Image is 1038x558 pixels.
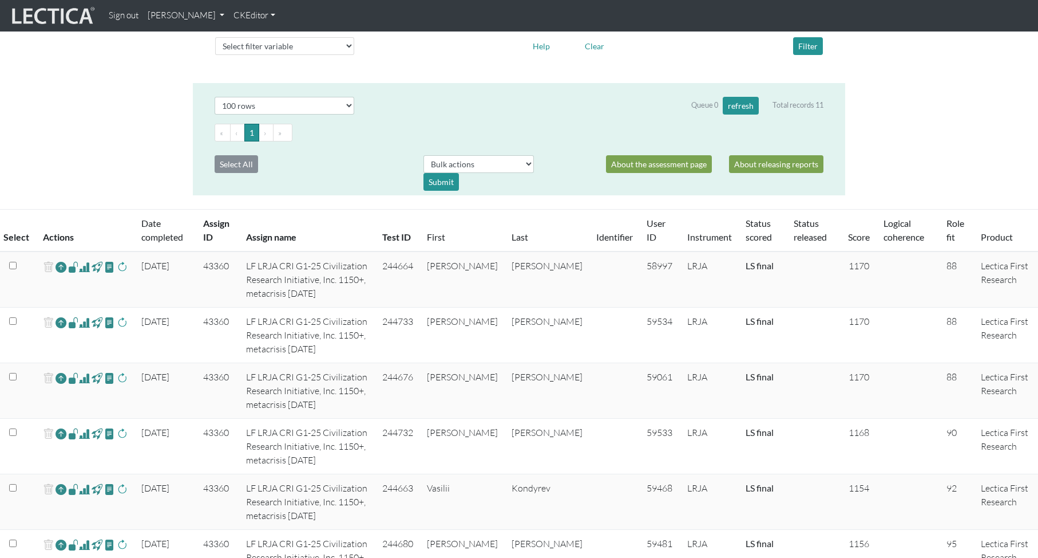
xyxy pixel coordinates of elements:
[375,308,420,363] td: 244733
[723,97,759,115] button: refresh
[239,252,375,308] td: LF LRJA CRI G1-25 Civilization Research Initiative, Inc. 1150+, metacrisis [DATE]
[974,308,1038,363] td: Lectica First Research
[420,419,505,474] td: [PERSON_NAME]
[43,537,54,553] span: delete
[215,155,258,173] button: Select All
[375,363,420,419] td: 244676
[746,316,774,327] a: Completed = assessment has been completed; CS scored = assessment has been CLAS scored; LS scored...
[640,252,680,308] td: 58997
[640,419,680,474] td: 59533
[56,481,66,498] a: Reopen
[420,252,505,308] td: [PERSON_NAME]
[43,259,54,276] span: delete
[680,252,739,308] td: LRJA
[196,474,240,530] td: 43360
[746,260,774,271] a: Completed = assessment has been completed; CS scored = assessment has been CLAS scored; LS scored...
[143,5,229,27] a: [PERSON_NAME]
[104,371,115,384] span: view
[505,474,589,530] td: Kondyrev
[647,218,665,242] a: User ID
[196,308,240,363] td: 43360
[196,252,240,308] td: 43360
[92,371,102,384] span: view
[691,97,823,115] div: Queue 0 Total records 11
[244,124,259,142] button: Go to page 1
[794,218,827,242] a: Status released
[680,308,739,363] td: LRJA
[946,427,957,438] span: 90
[946,482,957,494] span: 92
[56,259,66,276] a: Reopen
[849,371,869,383] span: 1170
[946,538,957,549] span: 95
[117,427,128,441] span: rescore
[68,427,79,440] span: view
[884,218,924,242] a: Logical coherence
[946,316,957,327] span: 88
[43,481,54,498] span: delete
[68,371,79,384] span: view
[849,482,869,494] span: 1154
[141,218,183,242] a: Date completed
[680,363,739,419] td: LRJA
[746,538,774,549] a: Completed = assessment has been completed; CS scored = assessment has been CLAS scored; LS scored...
[596,231,633,242] a: Identifier
[215,124,823,142] ul: Pagination
[946,260,957,272] span: 88
[36,210,134,252] th: Actions
[134,363,196,419] td: [DATE]
[640,474,680,530] td: 59468
[79,538,90,552] span: Analyst score
[974,252,1038,308] td: Lectica First Research
[974,474,1038,530] td: Lectica First Research
[680,474,739,530] td: LRJA
[56,426,66,442] a: Reopen
[505,308,589,363] td: [PERSON_NAME]
[375,252,420,308] td: 244664
[239,210,375,252] th: Assign name
[104,482,115,496] span: view
[528,37,555,55] button: Help
[375,210,420,252] th: Test ID
[505,252,589,308] td: [PERSON_NAME]
[423,173,459,191] div: Submit
[239,308,375,363] td: LF LRJA CRI G1-25 Civilization Research Initiative, Inc. 1150+, metacrisis [DATE]
[746,218,772,242] a: Status scored
[640,363,680,419] td: 59061
[68,482,79,496] span: view
[848,231,870,242] a: Score
[687,231,732,242] a: Instrument
[43,426,54,442] span: delete
[849,427,869,438] span: 1168
[43,370,54,387] span: delete
[375,474,420,530] td: 244663
[79,316,90,329] span: Analyst score
[92,482,102,496] span: view
[134,252,196,308] td: [DATE]
[375,419,420,474] td: 244732
[528,40,555,50] a: Help
[104,5,143,27] a: Sign out
[117,538,128,552] span: rescore
[79,260,90,274] span: Analyst score
[134,419,196,474] td: [DATE]
[196,363,240,419] td: 43360
[79,482,90,496] span: Analyst score
[229,5,280,27] a: CKEditor
[974,419,1038,474] td: Lectica First Research
[56,370,66,387] a: Reopen
[92,260,102,273] span: view
[117,260,128,274] span: rescore
[239,363,375,419] td: LF LRJA CRI G1-25 Civilization Research Initiative, Inc. 1150+, metacrisis [DATE]
[680,419,739,474] td: LRJA
[56,537,66,553] a: Reopen
[946,371,957,383] span: 88
[746,371,774,382] a: Completed = assessment has been completed; CS scored = assessment has been CLAS scored; LS scored...
[974,363,1038,419] td: Lectica First Research
[505,419,589,474] td: [PERSON_NAME]
[729,155,823,173] a: About releasing reports
[420,363,505,419] td: [PERSON_NAME]
[512,231,528,242] a: Last
[79,427,90,441] span: Analyst score
[56,315,66,331] a: Reopen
